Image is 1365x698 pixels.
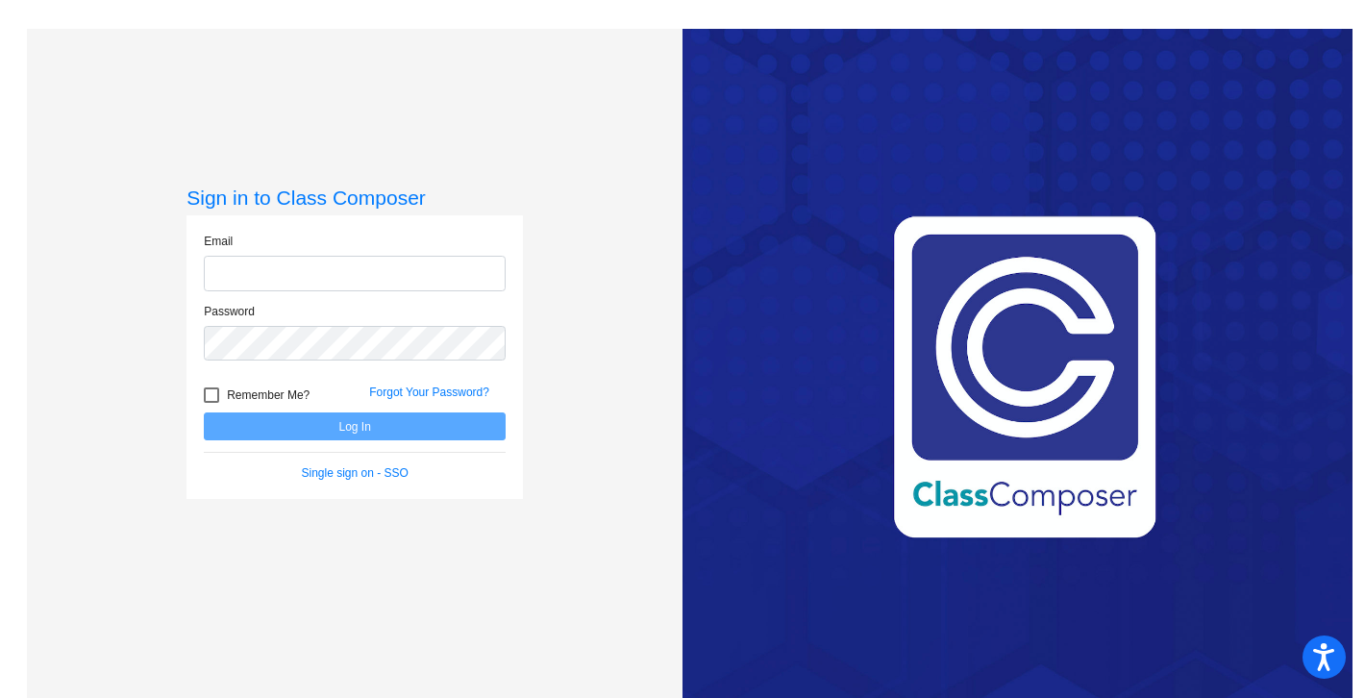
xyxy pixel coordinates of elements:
[186,186,523,210] h3: Sign in to Class Composer
[204,412,506,440] button: Log In
[302,466,409,480] a: Single sign on - SSO
[204,303,255,320] label: Password
[369,386,489,399] a: Forgot Your Password?
[227,384,310,407] span: Remember Me?
[204,233,233,250] label: Email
